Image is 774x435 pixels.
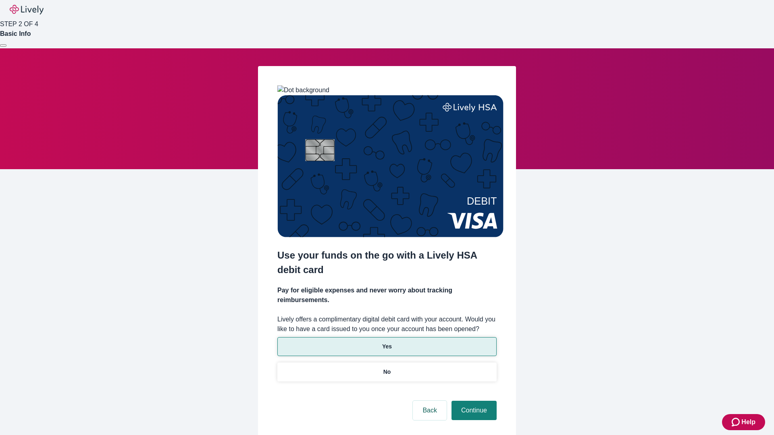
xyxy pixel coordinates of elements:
[277,362,497,381] button: No
[382,342,392,351] p: Yes
[451,401,497,420] button: Continue
[10,5,44,14] img: Lively
[722,414,765,430] button: Zendesk support iconHelp
[277,95,504,237] img: Debit card
[277,315,497,334] label: Lively offers a complimentary digital debit card with your account. Would you like to have a card...
[277,85,329,95] img: Dot background
[277,248,497,277] h2: Use your funds on the go with a Lively HSA debit card
[277,337,497,356] button: Yes
[277,286,497,305] h4: Pay for eligible expenses and never worry about tracking reimbursements.
[741,417,755,427] span: Help
[383,368,391,376] p: No
[732,417,741,427] svg: Zendesk support icon
[413,401,447,420] button: Back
